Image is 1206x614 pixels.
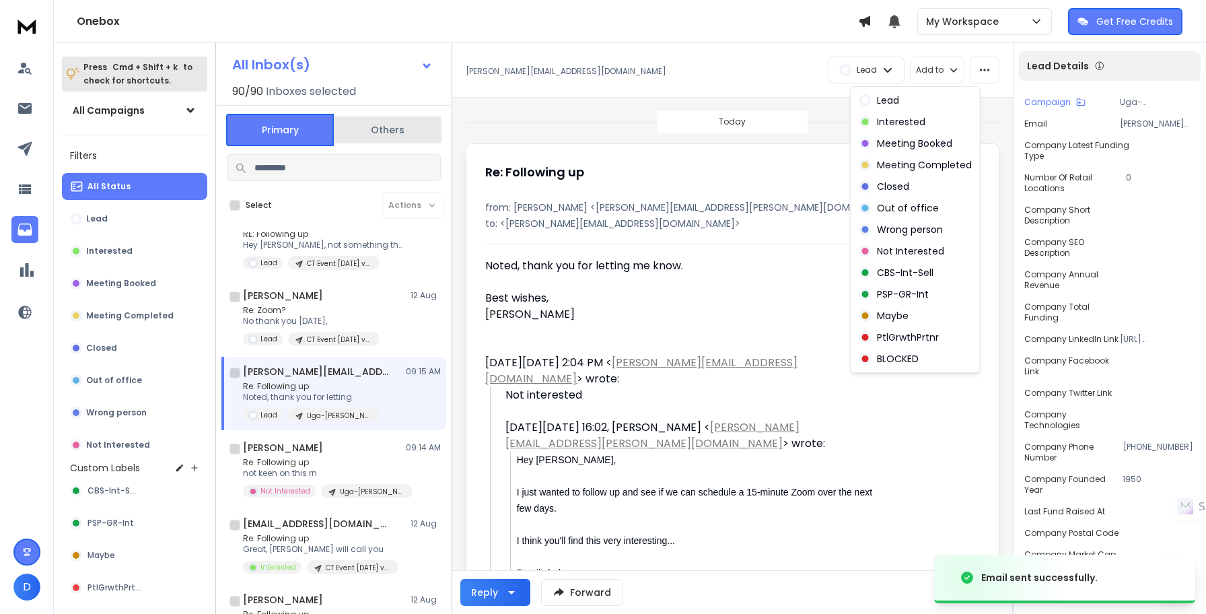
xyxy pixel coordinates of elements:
p: Interested [260,562,296,572]
p: My Workspace [926,15,1004,28]
p: Email [1024,118,1047,129]
p: Meeting Booked [877,137,952,150]
p: Not Interested [260,486,310,496]
p: Meeting Completed [877,158,972,172]
img: logo [13,13,40,38]
p: 0 [1126,172,1195,194]
div: [PERSON_NAME] [485,306,878,322]
p: Company Annual Revenue [1024,269,1127,291]
p: to: <[PERSON_NAME][EMAIL_ADDRESS][DOMAIN_NAME]> [485,217,980,230]
p: 09:15 AM [406,366,441,377]
p: 12 Aug [411,594,441,605]
p: CT Event [DATE] v2 FU.2 [326,563,390,573]
p: Lead [86,213,108,224]
p: Out of office [877,201,939,215]
span: CBS-Int-Sell [87,485,139,496]
p: CT Event [DATE] v2 FU.2 [307,335,371,345]
h1: [PERSON_NAME] [243,441,323,454]
p: Company LinkedIn Link [1024,334,1119,345]
p: Company SEO Description [1024,237,1125,259]
p: Uga-[PERSON_NAME]-[PERSON_NAME]-[GEOGRAPHIC_DATA] [340,487,404,497]
div: [DATE][DATE] 2:04 PM < > wrote: [485,355,878,387]
p: Interested [877,115,925,129]
a: [PERSON_NAME][EMAIL_ADDRESS][PERSON_NAME][DOMAIN_NAME] [505,419,800,451]
p: CT Event [DATE] v2 FU.2 [307,259,371,269]
h1: [EMAIL_ADDRESS][DOMAIN_NAME] [243,517,391,531]
p: Company Technologies [1024,409,1122,431]
a: [PERSON_NAME][EMAIL_ADDRESS][DOMAIN_NAME] [485,355,797,386]
p: [PERSON_NAME][EMAIL_ADDRESS][DOMAIN_NAME] [1120,118,1195,129]
p: Re: Zoom? [243,305,380,316]
h1: [PERSON_NAME] [243,593,323,607]
h1: All Inbox(s) [232,58,310,71]
p: No thank you [DATE], [243,316,380,327]
p: Not Interested [86,440,150,450]
span: 90 / 90 [232,83,263,100]
h1: Re: Following up [485,163,584,182]
p: Uga-[PERSON_NAME]-[PERSON_NAME]-[GEOGRAPHIC_DATA] [1120,97,1195,108]
span: D [13,574,40,601]
p: [URL][DOMAIN_NAME] [1120,334,1195,345]
span: Hey [PERSON_NAME], [517,454,616,465]
p: Lead [260,334,277,344]
p: Company Postal Code [1024,528,1119,539]
p: All Status [87,181,131,192]
button: Others [334,115,441,145]
p: Interested [86,246,133,257]
p: Out of office [86,375,142,386]
p: Lead [857,65,877,75]
p: Campaign [1024,97,1071,108]
p: Re: Following up [243,533,398,544]
p: Hey [PERSON_NAME], not something that [243,240,404,250]
p: Press to check for shortcuts. [83,61,192,88]
p: Closed [86,343,117,353]
p: Wrong person [877,223,943,236]
label: Select [246,200,272,211]
p: Company Short Description [1024,205,1127,226]
p: RE: Following up [243,229,404,240]
p: Uga-[PERSON_NAME]-[PERSON_NAME]-[GEOGRAPHIC_DATA] [307,411,371,421]
h1: All Campaigns [73,104,145,117]
p: Last Fund Raised At [1024,506,1105,517]
h3: Custom Labels [70,461,140,475]
p: CBS-Int-Sell [877,266,933,279]
p: Wrong person [86,407,147,418]
p: 09:14 AM [406,442,441,453]
div: Noted, thank you for letting me know. [485,258,878,274]
p: Maybe [877,309,909,322]
div: [DATE][DATE] 16:02, [PERSON_NAME] < > wrote: [505,419,878,452]
button: Primary [226,114,334,146]
p: Noted, thank you for letting [243,392,380,403]
div: Not interested [505,387,878,403]
p: Lead [260,258,277,268]
span: Maybe [87,550,115,561]
p: Lead Details [1027,59,1089,73]
h1: [PERSON_NAME] [243,289,323,302]
p: from: [PERSON_NAME] <[PERSON_NAME][EMAIL_ADDRESS][PERSON_NAME][DOMAIN_NAME]> [485,201,980,214]
p: Today [719,116,746,127]
p: PtlGrwthPrtnr [877,331,939,344]
p: PSP-GR-Int [877,287,929,301]
span: Cmd + Shift + k [110,59,180,75]
h3: Inboxes selected [266,83,356,100]
p: Company Total Funding [1024,302,1123,323]
span: PtlGrwthPrtnr [87,582,143,593]
p: Get Free Credits [1096,15,1173,28]
div: Best wishes, [485,290,878,306]
p: 12 Aug [411,290,441,301]
p: [PHONE_NUMBER] [1123,442,1195,463]
p: Not Interested [877,244,944,258]
p: Re: Following up [243,457,404,468]
p: Meeting Booked [86,278,156,289]
p: Great, [PERSON_NAME] will call you [243,544,398,555]
button: Forward [541,579,623,606]
p: Lead [877,94,899,107]
span: PSP-GR-Int [87,518,134,528]
h1: Onebox [77,13,858,30]
p: [PERSON_NAME][EMAIL_ADDRESS][DOMAIN_NAME] [466,66,666,77]
p: Company Facebook Link [1024,355,1123,377]
span: I just wanted to follow up and see if we can schedule a 15-minute Zoom over the next few days. [517,487,875,514]
h3: Filters [62,146,207,165]
p: BLOCKED [877,352,919,366]
p: Company Twitter Link [1024,388,1112,399]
